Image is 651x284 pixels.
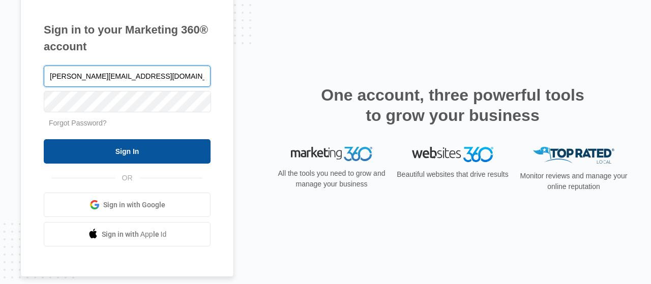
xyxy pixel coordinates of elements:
p: All the tools you need to grow and manage your business [275,168,389,190]
a: Sign in with Apple Id [44,222,211,246]
p: Monitor reviews and manage your online reputation [517,171,631,192]
span: Sign in with Google [103,200,165,210]
input: Sign In [44,139,211,164]
span: Sign in with Apple Id [102,229,167,240]
img: Websites 360 [412,147,493,162]
a: Sign in with Google [44,193,211,217]
h2: One account, three powerful tools to grow your business [318,85,587,125]
img: Top Rated Local [533,147,614,164]
img: Marketing 360 [291,147,372,161]
h1: Sign in to your Marketing 360® account [44,21,211,55]
input: Email [44,66,211,87]
p: Beautiful websites that drive results [396,169,510,180]
a: Forgot Password? [49,119,107,127]
span: OR [115,173,140,183]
